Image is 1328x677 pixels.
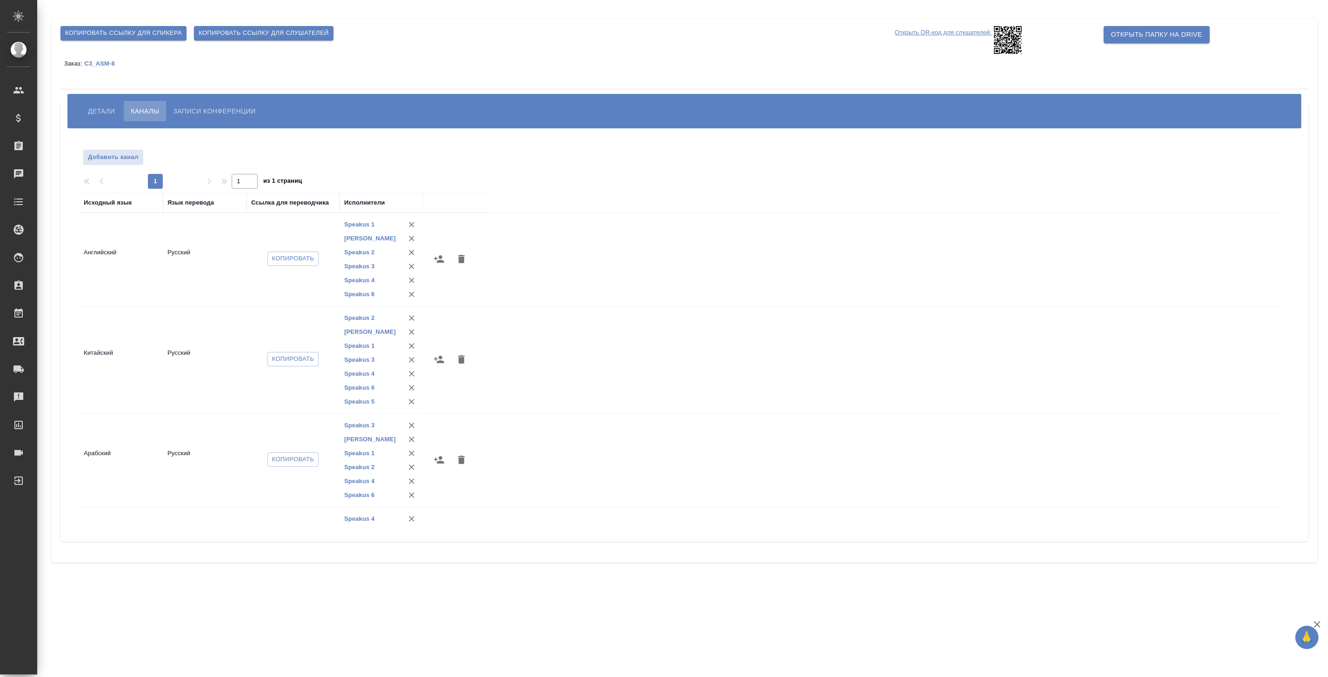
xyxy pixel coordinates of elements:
[163,444,247,477] td: Русский
[344,198,385,207] div: Исполнители
[344,277,375,284] a: Speakus 4
[83,149,144,166] button: Добавить канал
[405,246,419,259] button: Удалить
[344,515,375,522] a: Speakus 4
[344,235,396,242] a: [PERSON_NAME]
[405,474,419,488] button: Удалить
[405,339,419,353] button: Удалить
[405,488,419,502] button: Удалить
[344,436,396,443] a: [PERSON_NAME]
[344,384,375,391] a: Speakus 6
[344,450,375,457] a: Speakus 1
[405,273,419,287] button: Удалить
[272,354,314,365] span: Копировать
[199,28,329,39] span: Копировать ссылку для слушателей
[64,60,84,67] p: Заказ:
[1299,628,1315,647] span: 🙏
[167,198,214,207] div: Язык перевода
[194,26,334,40] button: Копировать ссылку для слушателей
[405,311,419,325] button: Удалить
[344,291,375,298] a: Speakus 6
[60,26,187,40] button: Копировать ссылку для спикера
[344,398,375,405] a: Speakus 5
[173,106,255,117] span: Записи конференции
[344,356,375,363] a: Speakus 3
[405,353,419,367] button: Удалить
[79,344,163,376] td: Китайский
[405,367,419,381] button: Удалить
[163,344,247,376] td: Русский
[405,460,419,474] button: Удалить
[84,198,132,207] div: Исходный язык
[405,418,419,432] button: Удалить
[344,342,375,349] a: Speakus 1
[267,252,319,266] button: Копировать
[272,253,314,264] span: Копировать
[344,464,375,471] a: Speakus 2
[251,198,329,207] div: Ссылка для переводчика
[163,243,247,276] td: Русский
[267,452,319,467] button: Копировать
[344,249,375,256] a: Speakus 2
[405,432,419,446] button: Удалить
[405,325,419,339] button: Удалить
[344,328,396,335] a: [PERSON_NAME]
[428,449,450,471] button: Назначить исполнителей
[1295,626,1319,649] button: 🙏
[405,446,419,460] button: Удалить
[895,26,992,54] p: Открыть QR-код для слушателей:
[450,248,473,270] button: Удалить канал
[65,28,182,39] span: Копировать ссылку для спикера
[344,491,375,498] a: Speakus 6
[405,526,419,540] button: Удалить
[450,348,473,371] button: Удалить канал
[272,454,314,465] span: Копировать
[344,314,375,321] a: Speakus 2
[405,259,419,273] button: Удалить
[405,381,419,395] button: Удалить
[405,232,419,246] button: Удалить
[88,106,115,117] span: Детали
[1111,29,1202,40] span: Открыть папку на Drive
[344,422,375,429] a: Speakus 3
[263,175,302,189] span: из 1 страниц
[344,263,375,270] a: Speakus 3
[1104,26,1210,43] button: Открыть папку на Drive
[428,248,450,270] button: Назначить исполнителей
[79,243,163,276] td: Английский
[84,60,121,67] a: C3_ASM-8
[450,449,473,471] button: Удалить канал
[267,352,319,366] button: Копировать
[88,152,139,163] span: Добавить канал
[79,444,163,477] td: Арабский
[428,348,450,371] button: Назначить исполнителей
[344,221,375,228] a: Speakus 1
[344,370,375,377] a: Speakus 4
[405,218,419,232] button: Удалить
[405,395,419,409] button: Удалить
[131,106,159,117] span: Каналы
[405,512,419,526] button: Удалить
[344,478,375,485] a: Speakus 4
